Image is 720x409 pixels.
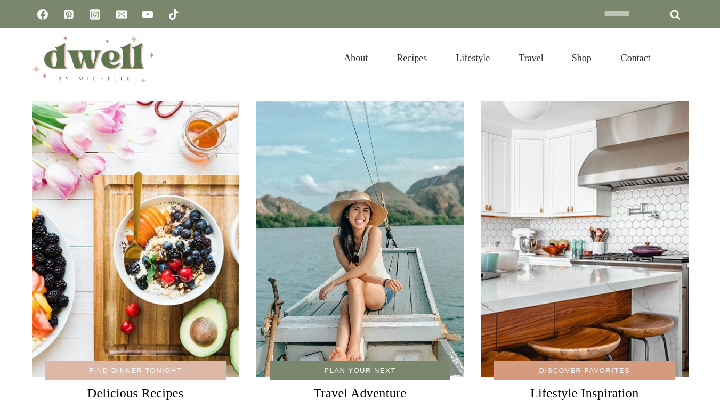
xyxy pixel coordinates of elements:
[504,39,557,77] a: Travel
[670,49,689,67] button: View Search Form
[329,39,382,77] a: About
[111,4,132,25] a: Email
[557,39,606,77] a: Shop
[32,4,53,25] a: Facebook
[441,39,504,77] a: Lifestyle
[84,4,106,25] a: Instagram
[137,4,158,25] a: YouTube
[382,39,441,77] a: Recipes
[606,39,665,77] a: Contact
[329,39,665,77] nav: Primary Navigation
[163,4,184,25] a: TikTok
[58,4,79,25] a: Pinterest
[32,34,155,83] img: DWELL by michelle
